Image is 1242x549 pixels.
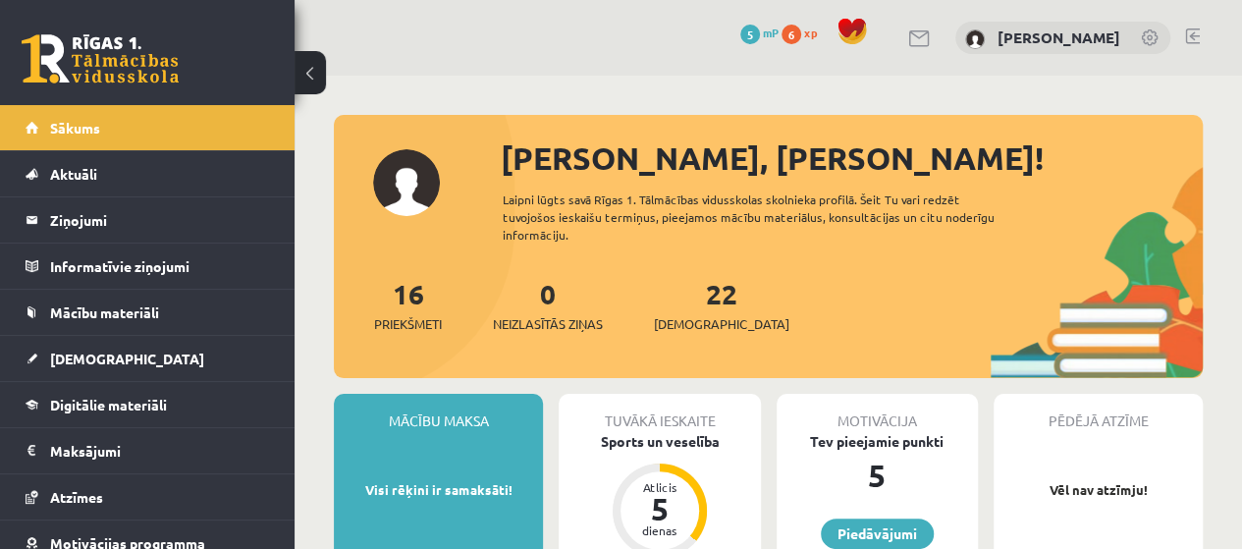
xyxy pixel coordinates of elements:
span: Atzīmes [50,488,103,506]
span: Sākums [50,119,100,137]
img: Jānis Caucis [965,29,985,49]
div: 5 [630,493,689,524]
a: 22[DEMOGRAPHIC_DATA] [654,276,789,334]
div: Tev pieejamie punkti [777,431,978,452]
a: Sākums [26,105,270,150]
div: Atlicis [630,481,689,493]
a: Ziņojumi [26,197,270,243]
span: 5 [740,25,760,44]
a: Atzīmes [26,474,270,520]
legend: Informatīvie ziņojumi [50,244,270,289]
span: Priekšmeti [374,314,442,334]
a: Piedāvājumi [821,519,934,549]
span: Neizlasītās ziņas [493,314,603,334]
span: mP [763,25,779,40]
span: Mācību materiāli [50,303,159,321]
a: [PERSON_NAME] [998,27,1120,47]
legend: Ziņojumi [50,197,270,243]
a: Aktuāli [26,151,270,196]
a: Maksājumi [26,428,270,473]
a: 16Priekšmeti [374,276,442,334]
div: Tuvākā ieskaite [559,394,760,431]
p: Vēl nav atzīmju! [1003,480,1193,500]
a: [DEMOGRAPHIC_DATA] [26,336,270,381]
div: [PERSON_NAME], [PERSON_NAME]! [501,135,1203,182]
span: Digitālie materiāli [50,396,167,413]
a: 5 mP [740,25,779,40]
p: Visi rēķini ir samaksāti! [344,480,533,500]
a: 6 xp [782,25,827,40]
legend: Maksājumi [50,428,270,473]
div: dienas [630,524,689,536]
div: Sports un veselība [559,431,760,452]
a: 0Neizlasītās ziņas [493,276,603,334]
div: Motivācija [777,394,978,431]
span: [DEMOGRAPHIC_DATA] [50,350,204,367]
a: Informatīvie ziņojumi [26,244,270,289]
a: Digitālie materiāli [26,382,270,427]
a: Mācību materiāli [26,290,270,335]
span: 6 [782,25,801,44]
span: [DEMOGRAPHIC_DATA] [654,314,789,334]
div: Mācību maksa [334,394,543,431]
div: 5 [777,452,978,499]
div: Pēdējā atzīme [994,394,1203,431]
span: Aktuāli [50,165,97,183]
span: xp [804,25,817,40]
div: Laipni lūgts savā Rīgas 1. Tālmācības vidusskolas skolnieka profilā. Šeit Tu vari redzēt tuvojošo... [503,191,1024,244]
a: Rīgas 1. Tālmācības vidusskola [22,34,179,83]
